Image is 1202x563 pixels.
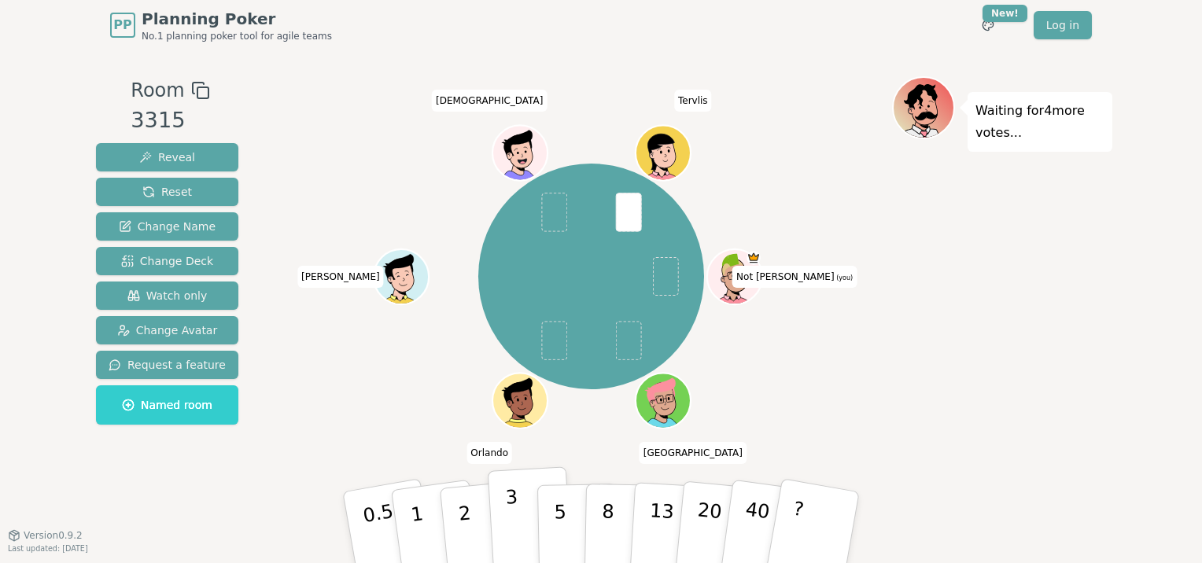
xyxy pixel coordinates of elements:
[142,184,192,200] span: Reset
[432,90,547,112] span: Click to change your name
[24,529,83,542] span: Version 0.9.2
[709,251,761,303] button: Click to change your avatar
[297,266,384,288] span: Click to change your name
[732,266,857,288] span: Click to change your name
[975,100,1104,144] p: Waiting for 4 more votes...
[122,397,212,413] span: Named room
[8,544,88,553] span: Last updated: [DATE]
[835,274,854,281] span: (you)
[113,16,131,35] span: PP
[674,90,712,112] span: Click to change your name
[96,351,238,379] button: Request a feature
[119,219,216,234] span: Change Name
[747,251,761,265] span: Not Shaun is the host
[640,442,747,464] span: Click to change your name
[96,143,238,171] button: Reveal
[8,529,83,542] button: Version0.9.2
[131,105,209,137] div: 3315
[142,30,332,42] span: No.1 planning poker tool for agile teams
[131,76,184,105] span: Room
[1034,11,1092,39] a: Log in
[96,178,238,206] button: Reset
[142,8,332,30] span: Planning Poker
[96,281,238,310] button: Watch only
[121,253,213,269] span: Change Deck
[127,288,208,304] span: Watch only
[96,316,238,344] button: Change Avatar
[96,385,238,425] button: Named room
[110,8,332,42] a: PPPlanning PokerNo.1 planning poker tool for agile teams
[109,357,226,373] span: Request a feature
[974,11,1002,39] button: New!
[139,149,195,165] span: Reveal
[96,212,238,241] button: Change Name
[96,247,238,275] button: Change Deck
[117,322,218,338] span: Change Avatar
[466,442,512,464] span: Click to change your name
[983,5,1027,22] div: New!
